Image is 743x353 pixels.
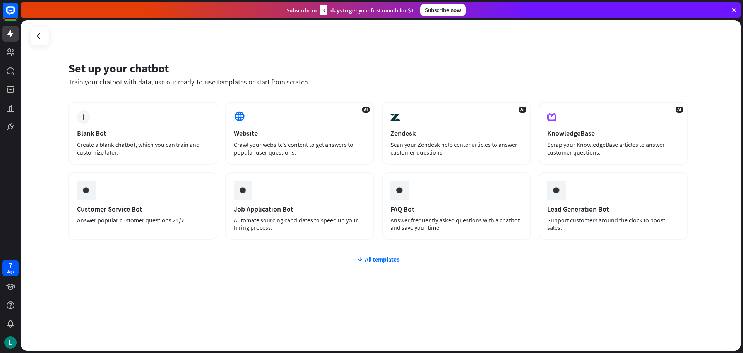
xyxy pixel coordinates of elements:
[286,5,414,15] div: Subscribe in days to get your first month for $1
[9,262,12,269] div: 7
[2,260,19,276] a: 7 days
[320,5,327,15] div: 3
[7,269,14,274] div: days
[420,4,466,16] div: Subscribe now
